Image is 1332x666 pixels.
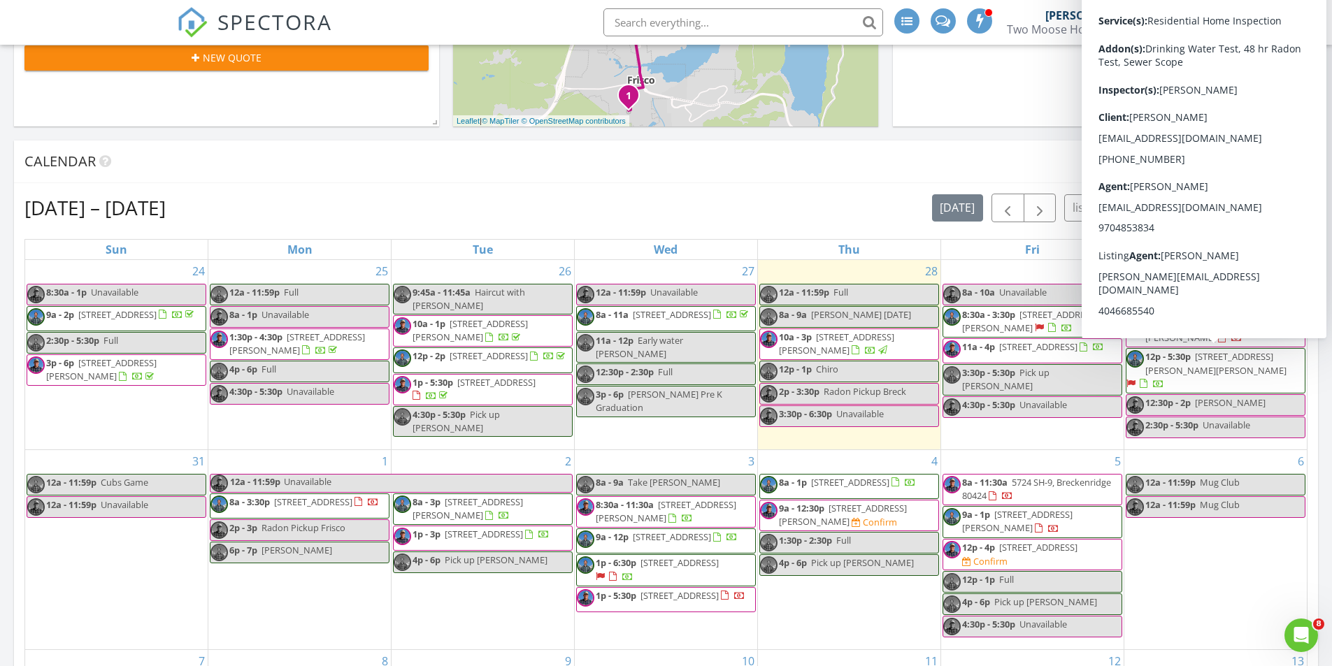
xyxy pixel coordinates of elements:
a: 1p - 6:30p [STREET_ADDRESS] [596,556,719,582]
span: 8a - 11:30a [962,476,1008,488]
span: [PERSON_NAME] [262,544,332,556]
span: 4:30p - 5:30p [413,408,466,421]
img: sheatmhi.02.jpg [210,544,228,561]
img: kyle_headshot.jpg [27,498,45,516]
span: 9a - 12p [596,530,629,543]
img: kyle_headshot.jpg [943,541,961,558]
span: Unavailable [284,475,331,488]
a: 10a - 3p [STREET_ADDRESS][PERSON_NAME] [779,331,894,356]
a: 1p - 5:30p [STREET_ADDRESS] [596,589,745,602]
a: Leaflet [457,117,480,125]
span: Pick up [PERSON_NAME] [994,595,1097,608]
img: sheatmhi.02.jpg [577,476,594,493]
span: Unavailable [262,308,309,321]
a: Go to September 3, 2025 [745,450,757,472]
span: [STREET_ADDRESS] [633,308,711,321]
a: Go to September 5, 2025 [1112,450,1124,472]
span: 8a - 10a [962,286,995,298]
span: Haircut with [PERSON_NAME] [413,286,525,312]
span: Full [658,365,673,378]
a: 8a - 3:30p [STREET_ADDRESS] [210,493,389,519]
span: [STREET_ADDRESS] [999,541,1077,553]
span: 2:30p - 5:30p [1145,419,1198,431]
a: 9a - 12:30p [STREET_ADDRESS][PERSON_NAME] [1145,318,1273,344]
img: kyle_headshot.jpg [760,385,778,403]
span: Pick up [PERSON_NAME] [811,556,914,569]
span: [STREET_ADDRESS] [445,528,523,540]
span: 8a - 11a [1145,286,1178,298]
span: Cubs Game [101,476,148,488]
img: sheatmhi.02.jpg [577,334,594,352]
a: Go to August 29, 2025 [1105,260,1124,282]
span: 9a - 12:30p [1145,318,1191,331]
a: 12p - 2p [STREET_ADDRESS] [413,349,568,362]
img: sheatmhi.02.jpg [577,556,594,574]
td: Go to August 28, 2025 [757,260,940,450]
td: Go to September 3, 2025 [575,449,758,649]
span: 8a - 3:30p [229,495,270,508]
span: 12a - 11:59p [229,475,281,492]
a: SPECTORA [177,19,332,48]
span: Radon Pickup Frisco [262,521,345,534]
span: [STREET_ADDRESS] [999,340,1077,353]
span: 8a - 1p [779,476,807,488]
img: sheatmhi.02.jpg [210,286,228,303]
span: 2p - 3:30p [779,385,819,398]
span: Unavailable [650,286,698,298]
span: Full [833,286,848,298]
a: 1p - 5:30p [STREET_ADDRESS] [413,376,536,402]
img: sheatmhi.02.jpg [943,595,961,613]
span: 12a - 11:59p [46,498,96,511]
a: Go to August 28, 2025 [922,260,940,282]
td: Go to September 2, 2025 [392,449,575,649]
span: 12a - 11:59p [779,286,829,298]
span: 12a - 11:59p [1145,498,1196,511]
button: cal wk [1171,194,1219,222]
span: Unavailable [1019,398,1067,411]
a: 3p - 6p [STREET_ADDRESS][PERSON_NAME] [27,354,206,386]
a: 8a - 11a [STREET_ADDRESS][PERSON_NAME] [1126,284,1305,315]
img: kyle_headshot.jpg [210,385,228,403]
span: [STREET_ADDRESS][PERSON_NAME] [229,331,365,356]
img: sheatmhi.02.jpg [943,308,961,326]
a: 8a - 3:30p [STREET_ADDRESS] [229,495,379,508]
a: 8a - 11:30a 5724 SH-9, Breckenridge 80424 [962,476,1111,502]
span: 1:30p - 4:30p [229,331,282,343]
img: kyle_headshot.jpg [394,317,411,335]
span: Unavailable [91,286,138,298]
span: 4:30p - 5:30p [962,398,1015,411]
span: 8a - 3p [413,495,441,508]
span: 1p - 5:30p [596,589,636,602]
td: Go to August 27, 2025 [575,260,758,450]
img: sheatmhi.02.jpg [760,556,778,574]
img: kyle_headshot.jpg [210,308,228,326]
input: Search everything... [603,8,883,36]
a: Go to August 31, 2025 [189,450,208,472]
span: Unavailable [101,498,148,511]
img: sheatmhi.02.jpg [394,495,411,513]
img: sheatmhi.02.jpg [27,476,45,493]
img: kyle_headshot.jpg [760,331,778,348]
a: Thursday [836,240,863,259]
a: 12p - 4p [STREET_ADDRESS] [962,541,1077,553]
span: [STREET_ADDRESS][PERSON_NAME][PERSON_NAME] [1145,350,1287,376]
span: 4p - 6p [229,363,257,375]
span: [STREET_ADDRESS] [640,556,719,569]
div: [PERSON_NAME] [1045,8,1136,22]
a: 1p - 6:30p [STREET_ADDRESS] [576,554,756,586]
span: 9:45a - 11:45a [413,286,471,298]
a: 1p - 3p [STREET_ADDRESS] [413,528,550,540]
span: Pick up [PERSON_NAME] [445,553,547,566]
span: 12a - 11:59p [46,476,96,488]
span: 9a - 2p [46,308,74,321]
img: kyle_headshot.jpg [1126,396,1144,414]
a: Wednesday [651,240,680,259]
span: 8 [1313,618,1324,630]
span: Unavailable [836,407,884,420]
a: 8:30a - 11:30a [STREET_ADDRESS][PERSON_NAME] [596,498,736,524]
span: 8a - 1p [229,308,257,321]
a: Go to September 2, 2025 [562,450,574,472]
img: sheatmhi.02.jpg [760,363,778,380]
a: 8a - 11a [STREET_ADDRESS][PERSON_NAME] [1145,286,1261,312]
span: [STREET_ADDRESS] [457,376,536,389]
